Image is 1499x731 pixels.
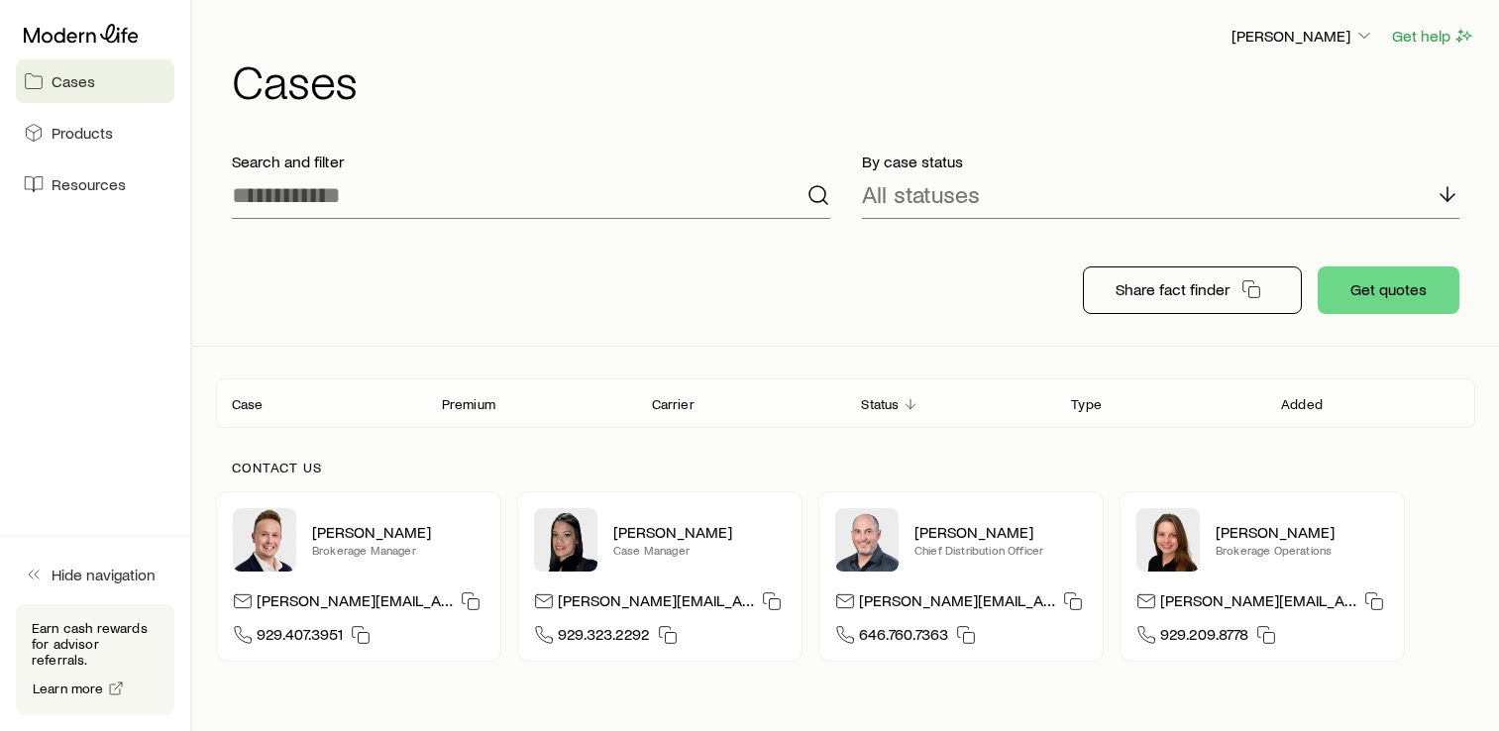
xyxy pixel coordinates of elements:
span: 929.407.3951 [257,624,343,651]
img: Elana Hasten [534,508,597,572]
span: 929.323.2292 [558,624,650,651]
span: Hide navigation [52,565,156,584]
p: Case Manager [613,542,786,558]
p: Brokerage Operations [1216,542,1388,558]
p: Brokerage Manager [312,542,484,558]
p: [PERSON_NAME][EMAIL_ADDRESS][DOMAIN_NAME] [859,590,1055,617]
p: Case [232,396,264,412]
p: Status [861,396,899,412]
p: Added [1281,396,1323,412]
div: Client cases [216,378,1475,428]
p: [PERSON_NAME] [613,522,786,542]
p: [PERSON_NAME][EMAIL_ADDRESS][DOMAIN_NAME] [257,590,453,617]
span: 646.760.7363 [859,624,948,651]
a: Resources [16,162,174,206]
img: Derek Wakefield [233,508,296,572]
span: Resources [52,174,126,194]
a: Products [16,111,174,155]
p: [PERSON_NAME][EMAIL_ADDRESS][DOMAIN_NAME] [558,590,754,617]
p: Contact us [232,460,1459,475]
p: [PERSON_NAME] [1216,522,1388,542]
button: Hide navigation [16,553,174,596]
button: Share fact finder [1083,266,1302,314]
p: Search and filter [232,152,830,171]
p: Share fact finder [1116,279,1230,299]
p: [PERSON_NAME] [1231,26,1374,46]
button: [PERSON_NAME] [1231,25,1375,49]
button: Get help [1391,25,1475,48]
span: Cases [52,71,95,91]
span: 929.209.8778 [1160,624,1248,651]
div: Earn cash rewards for advisor referrals.Learn more [16,604,174,715]
p: [PERSON_NAME] [914,522,1087,542]
p: Carrier [652,396,695,412]
p: By case status [862,152,1460,171]
img: Ellen Wall [1136,508,1200,572]
a: Cases [16,59,174,103]
button: Get quotes [1318,266,1459,314]
h1: Cases [232,56,1475,104]
span: Learn more [33,681,104,695]
p: Chief Distribution Officer [914,542,1087,558]
p: Premium [442,396,495,412]
span: Products [52,123,113,143]
p: Type [1071,396,1102,412]
img: Dan Pierson [835,508,899,572]
p: [PERSON_NAME] [312,522,484,542]
p: [PERSON_NAME][EMAIL_ADDRESS][DOMAIN_NAME] [1160,590,1356,617]
p: Earn cash rewards for advisor referrals. [32,620,159,668]
p: All statuses [862,180,980,208]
